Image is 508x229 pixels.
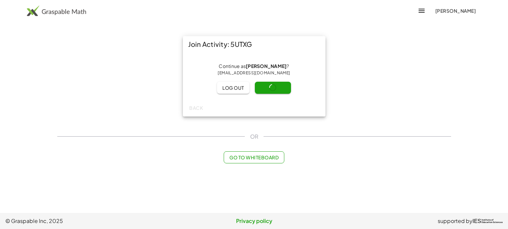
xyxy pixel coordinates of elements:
[229,154,279,160] span: Go to Whiteboard
[188,63,320,76] div: Continue as ?
[430,5,481,17] button: [PERSON_NAME]
[246,63,287,69] strong: [PERSON_NAME]
[438,217,473,225] span: supported by
[188,70,320,76] div: [EMAIL_ADDRESS][DOMAIN_NAME]
[5,217,171,225] span: © Graspable Inc, 2025
[482,219,503,224] span: Institute of Education Sciences
[224,151,284,163] button: Go to Whiteboard
[473,217,503,225] a: IESInstitute ofEducation Sciences
[183,36,325,52] div: Join Activity: 5UTXG
[435,8,476,14] span: [PERSON_NAME]
[222,85,244,91] span: Log out
[250,133,258,141] span: OR
[171,217,337,225] a: Privacy policy
[473,218,481,224] span: IES
[217,82,249,94] button: Log out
